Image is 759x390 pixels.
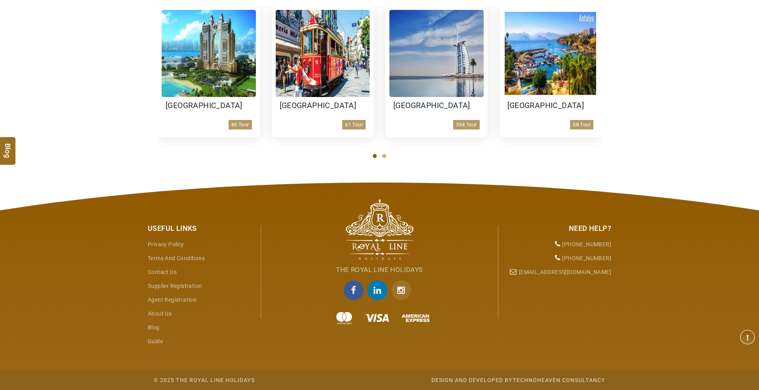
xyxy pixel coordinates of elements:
div: Useful Links [148,223,255,234]
a: [GEOGRAPHIC_DATA]364 Tour [385,6,488,137]
a: About Us [148,310,172,317]
p: 364 Tour [453,120,479,129]
a: Technoheaven Consultancy [513,377,605,383]
p: 58 Tour [570,120,593,129]
h3: [GEOGRAPHIC_DATA] [280,101,366,110]
a: [GEOGRAPHIC_DATA]85 Tour [158,6,260,137]
p: 61 Tour [342,120,366,129]
span: Blog [3,143,13,150]
a: Contact Us [148,269,177,275]
span: The Royal Line Holidays [336,266,423,274]
a: Blog [148,324,160,331]
img: The Royal Line Holidays [346,199,414,260]
li: [PHONE_NUMBER] [504,238,611,251]
div: Design and Developed by [308,376,605,384]
h3: [GEOGRAPHIC_DATA] [393,101,480,110]
h3: [GEOGRAPHIC_DATA] [507,101,594,110]
a: facebook [344,280,368,300]
a: Instagram [391,280,415,300]
a: Terms and Conditions [148,255,205,261]
div: Need Help? [504,223,611,234]
li: [PHONE_NUMBER] [504,251,611,265]
div: © 2025 The Royal Line Holidays [154,376,255,384]
p: 85 Tour [229,120,252,129]
a: [EMAIL_ADDRESS][DOMAIN_NAME] [519,269,611,275]
a: [GEOGRAPHIC_DATA]58 Tour [500,6,602,137]
a: Supplier Registration [148,283,202,289]
h3: [GEOGRAPHIC_DATA] [166,101,252,110]
a: [GEOGRAPHIC_DATA]61 Tour [272,6,374,137]
a: linkedin [368,280,391,300]
a: guide [148,338,163,344]
a: Privacy Policy [148,241,184,247]
a: Agent Registration [148,297,196,303]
